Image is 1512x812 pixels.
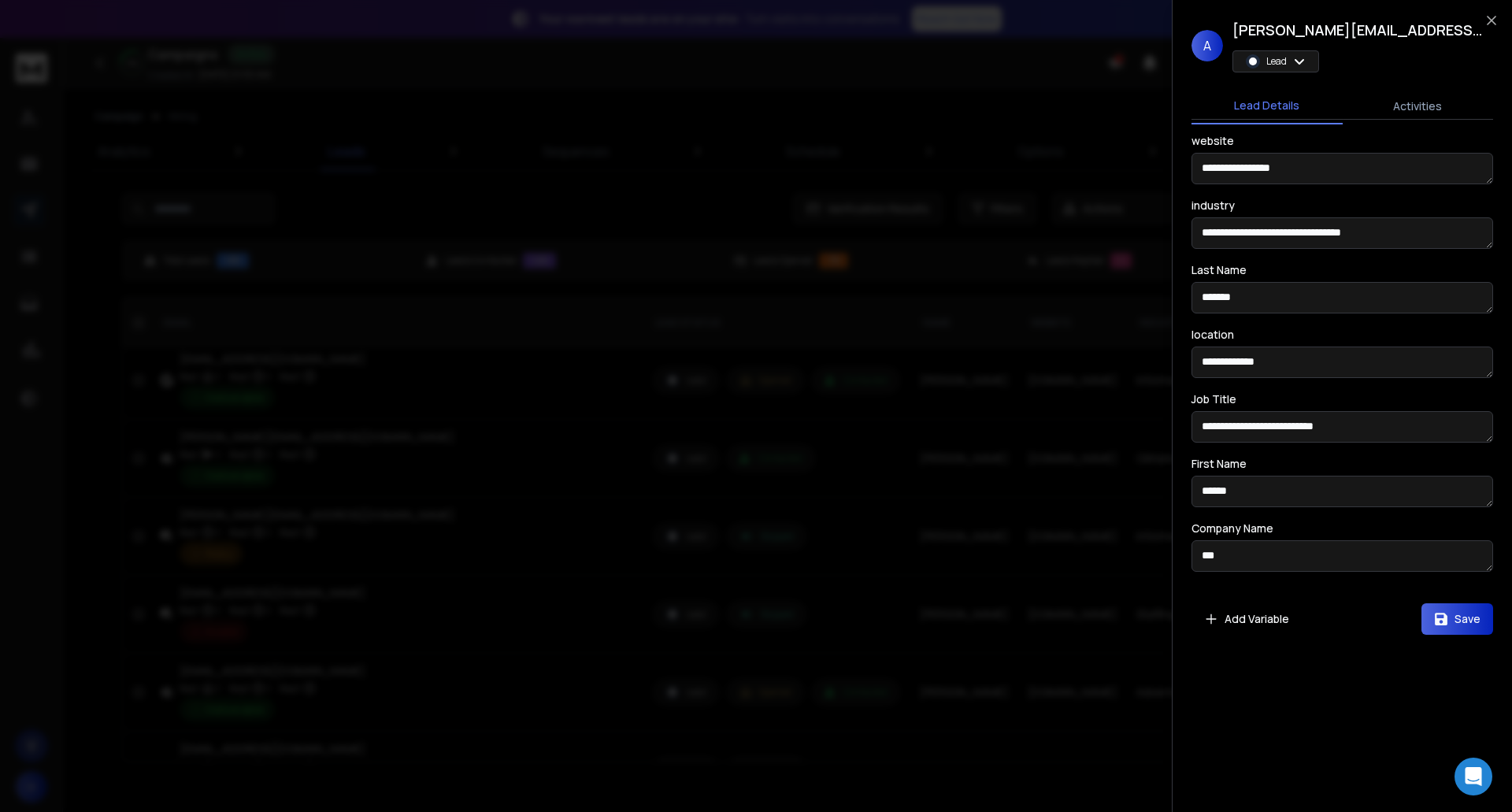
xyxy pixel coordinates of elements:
[1191,265,1247,276] label: Last Name
[1191,458,1247,469] label: First Name
[1455,758,1492,795] div: Open Intercom Messenger
[1191,603,1302,635] button: Add Variable
[1191,200,1235,211] label: industry
[1191,88,1343,124] button: Lead Details
[1421,603,1493,635] button: Save
[1191,329,1234,340] label: location
[1191,30,1223,61] span: A
[1343,89,1494,124] button: Activities
[1266,55,1287,68] p: Lead
[1191,394,1236,405] label: Job Title
[1191,135,1234,146] label: website
[1191,523,1273,534] label: Company Name
[1232,19,1484,41] h1: [PERSON_NAME][EMAIL_ADDRESS][DOMAIN_NAME]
